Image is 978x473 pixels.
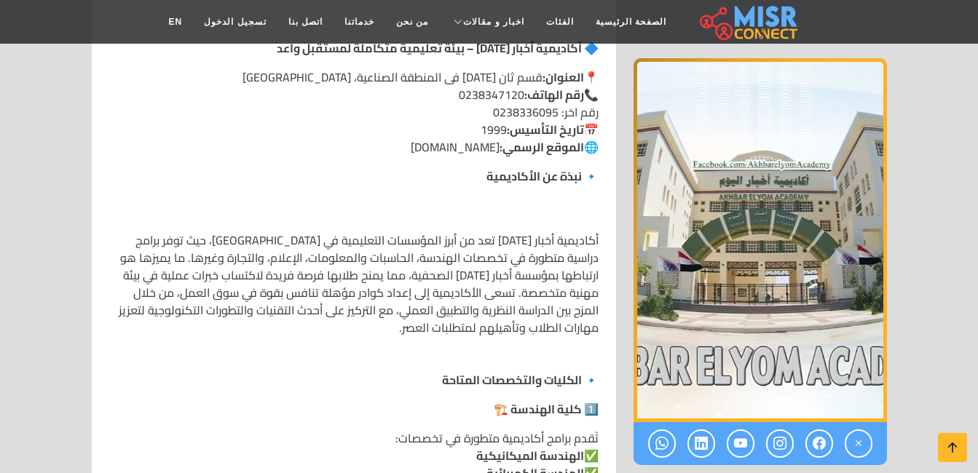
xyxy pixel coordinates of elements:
p: 📍 قسم ثان [DATE] فى المنطقة الصناعية، [GEOGRAPHIC_DATA] 📞 0238347120 رقم اخر: 0238336095 📅 1999 🌐... [109,68,599,156]
strong: 🔷 أكاديمية أخبار [DATE] – بيئة تعليمية متكاملة لمستقبل واعد [277,37,599,59]
strong: رقم الهاتف: [524,84,584,106]
a: من نحن [385,8,439,36]
img: main.misr_connect [700,4,797,40]
strong: الموقع الرسمي: [500,136,584,158]
a: اخبار و مقالات [439,8,535,36]
strong: 1️⃣ كلية الهندسة 🏗️ [494,398,599,420]
a: الفئات [535,8,585,36]
a: EN [158,8,194,36]
a: خدماتنا [334,8,385,36]
img: أكاديمية أخبار اليوم [634,58,887,422]
a: اتصل بنا [277,8,334,36]
strong: الهندسة الميكانيكية [476,445,584,466]
a: الصفحة الرئيسية [585,8,677,36]
div: 1 / 1 [634,58,887,422]
strong: العنوان: [543,66,584,88]
strong: تاريخ التأسيس: [507,119,584,140]
strong: 🔹 نبذة عن الأكاديمية [486,165,599,187]
span: اخبار و مقالات [463,15,524,28]
a: تسجيل الدخول [193,8,277,36]
p: أكاديمية أخبار [DATE] تعد من أبرز المؤسسات التعليمية في [GEOGRAPHIC_DATA]، حيث توفر برامج دراسية ... [109,231,599,336]
strong: 🔹 الكليات والتخصصات المتاحة [442,369,599,391]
